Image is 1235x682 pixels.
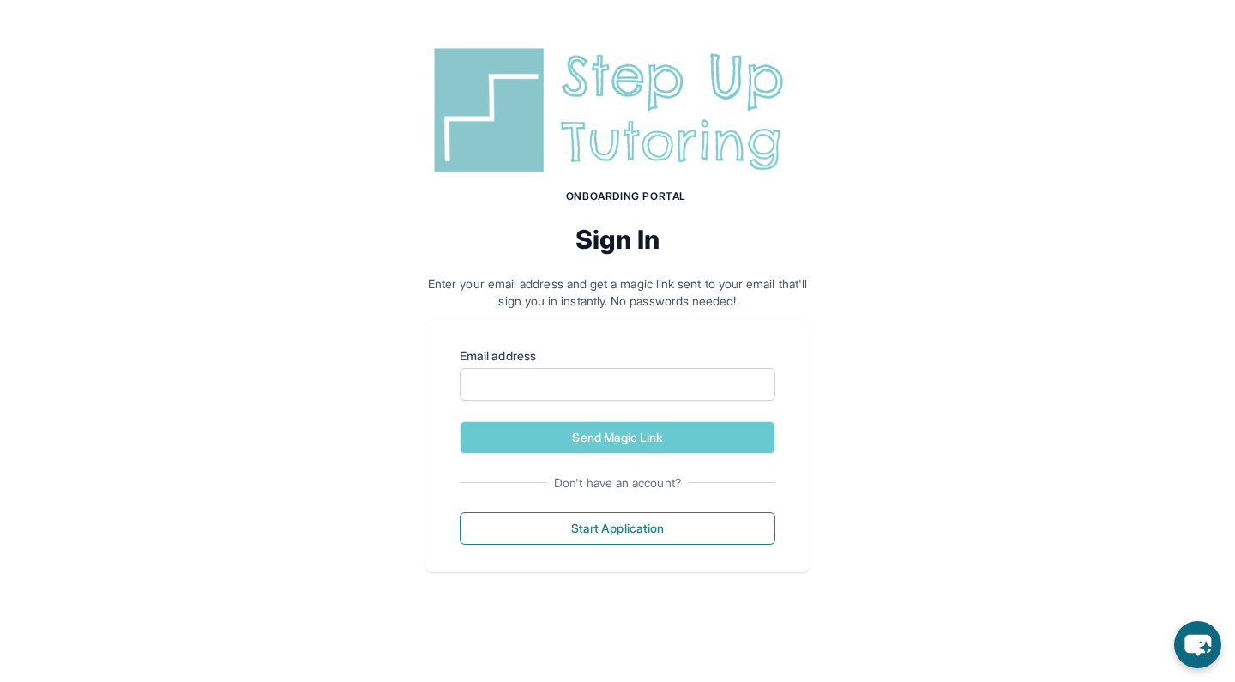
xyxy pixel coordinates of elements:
[443,190,810,203] h1: Onboarding Portal
[425,275,810,310] p: Enter your email address and get a magic link sent to your email that'll sign you in instantly. N...
[425,224,810,255] h2: Sign In
[1174,621,1221,668] button: chat-button
[547,474,688,492] span: Don't have an account?
[425,41,810,179] img: Step Up Tutoring horizontal logo
[460,421,775,454] button: Send Magic Link
[460,512,775,545] button: Start Application
[460,347,775,365] label: Email address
